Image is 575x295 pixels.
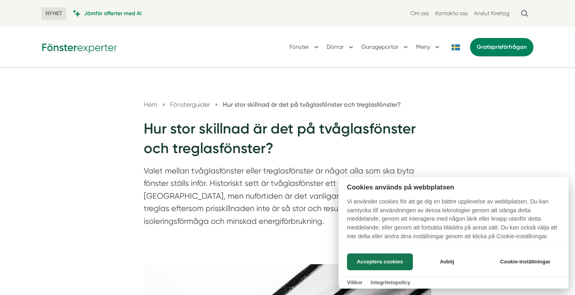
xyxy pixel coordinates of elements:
[339,197,569,246] p: Vi använder cookies för att ge dig en bättre upplevelse av webbplatsen. Du kan samtycka till anvä...
[371,279,410,285] a: Integritetspolicy
[339,183,569,191] h2: Cookies används på webbplatsen
[347,253,413,270] button: Acceptera cookies
[415,253,479,270] button: Avböj
[347,279,363,285] a: Villkor
[490,253,560,270] button: Cookie-inställningar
